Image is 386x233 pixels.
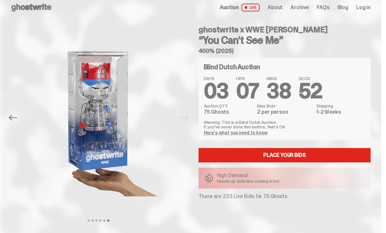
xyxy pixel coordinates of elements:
[204,109,254,115] dd: 75 Ghosts
[217,173,280,178] p: High Demand
[220,4,260,11] a: Auction LIVE
[268,5,283,10] a: About
[220,5,239,10] span: Auction
[204,76,229,81] span: DAYS
[88,220,90,222] button: View slide 1
[107,220,109,222] button: View slide 6
[92,220,94,222] button: View slide 2
[204,64,260,70] h4: Blind Dutch Auction
[316,104,365,108] dt: Shipping
[204,130,268,136] a: Here's what you need to know
[257,109,312,115] dd: 2 per person
[204,77,229,105] span: 03
[267,77,291,105] span: 38
[317,5,329,10] a: FAQs
[267,76,291,81] span: MINS
[199,35,371,45] h3: “You Can't See Me”
[103,220,105,222] button: View slide 5
[199,194,371,199] p: There are 223 Live Bids for 75 Ghosts.
[96,220,97,222] button: View slide 3
[199,148,371,162] a: Place your Bids
[22,21,175,212] img: ghostwrite%20wwe%20scale.png
[99,220,101,222] button: View slide 4
[204,120,366,129] p: Warning: This is a Blind Dutch Auction. If you’ve never done this before, that’s OK.
[338,5,348,10] a: Blog
[6,111,20,125] button: Previous
[236,76,259,81] span: HRS
[356,5,371,10] a: Log in
[299,77,323,105] span: 52
[199,26,371,34] h4: ghostwrite x WWE [PERSON_NAME]
[316,109,365,115] dd: 1-2 Weeks
[299,76,323,81] span: SECS
[236,77,259,105] span: 07
[217,179,280,183] p: Heads up: bids are coming in hot
[257,104,312,108] dt: Max Bids
[199,48,371,54] h5: 400% (2025)
[290,5,309,10] a: Archive
[241,4,260,11] span: LIVE
[204,104,254,108] dt: Auction QTY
